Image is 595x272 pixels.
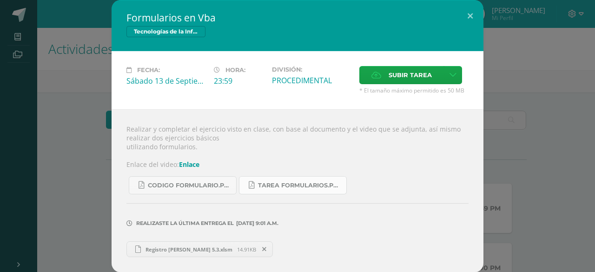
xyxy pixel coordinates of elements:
[137,66,160,73] span: Fecha:
[237,246,256,253] span: 14.91KB
[148,182,231,189] span: CODIGO formulario.pdf
[179,160,199,169] a: Enlace
[136,220,234,226] span: Realizaste la última entrega el
[239,176,347,194] a: Tarea formularios.pdf
[214,76,264,86] div: 23:59
[141,246,237,253] span: Registro [PERSON_NAME] 5.3.xlsm
[126,76,206,86] div: Sábado 13 de Septiembre
[258,182,342,189] span: Tarea formularios.pdf
[234,223,278,224] span: [DATE] 9:01 a.m.
[129,176,237,194] a: CODIGO formulario.pdf
[126,241,273,257] a: Registro [PERSON_NAME] 5.3.xlsm 14.91KB
[257,244,272,254] span: Remover entrega
[272,75,352,86] div: PROCEDIMENTAL
[389,66,432,84] span: Subir tarea
[126,26,205,37] span: Tecnologías de la Información y Comunicación 5
[359,86,469,94] span: * El tamaño máximo permitido es 50 MB
[126,11,469,24] h2: Formularios en Vba
[272,66,352,73] label: División:
[225,66,245,73] span: Hora:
